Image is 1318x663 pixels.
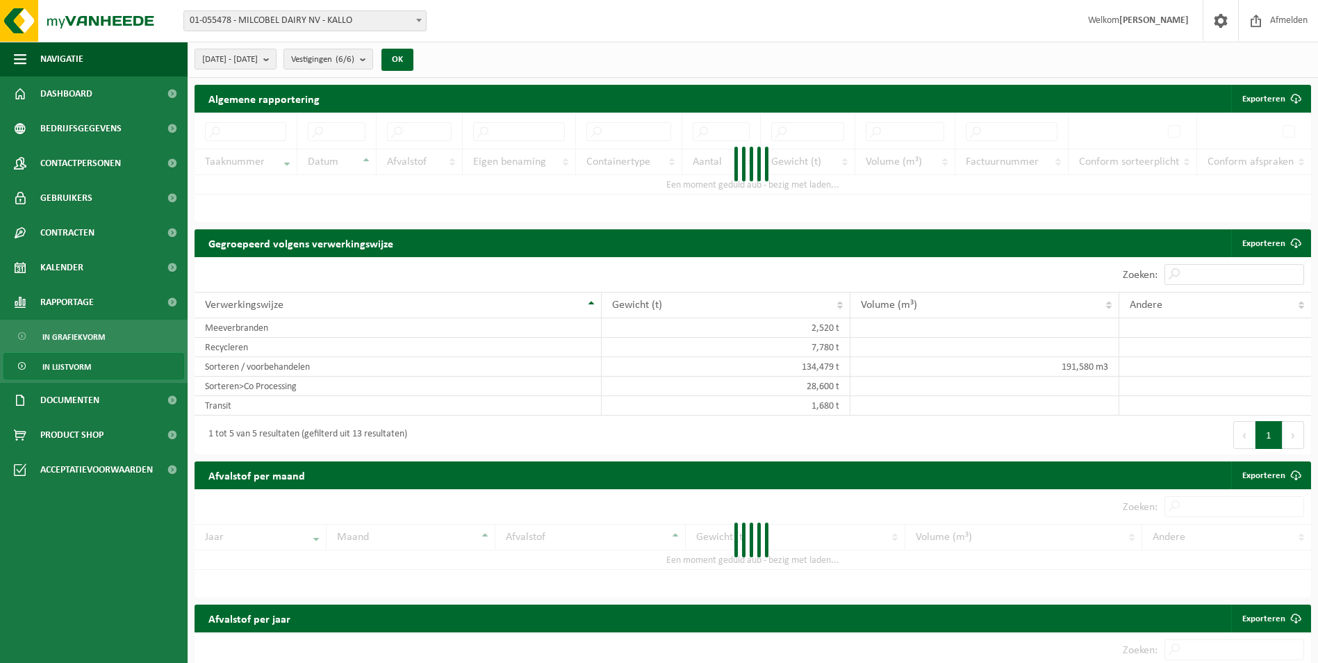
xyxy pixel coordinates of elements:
h2: Afvalstof per jaar [195,605,304,632]
span: In lijstvorm [42,354,91,380]
span: Rapportage [40,285,94,320]
span: In grafiekvorm [42,324,105,350]
td: 28,600 t [602,377,850,396]
span: Verwerkingswijze [205,300,283,311]
button: [DATE] - [DATE] [195,49,277,69]
span: Andere [1130,300,1162,311]
h2: Algemene rapportering [195,85,333,113]
button: Vestigingen(6/6) [283,49,373,69]
button: OK [381,49,413,71]
td: Sorteren>Co Processing [195,377,602,396]
button: 1 [1255,421,1283,449]
h2: Afvalstof per maand [195,461,319,489]
span: Dashboard [40,76,92,111]
td: 7,780 t [602,338,850,357]
span: Volume (m³) [861,300,917,311]
td: Transit [195,396,602,416]
span: Product Shop [40,418,104,452]
a: Exporteren [1231,461,1310,489]
span: Gebruikers [40,181,92,215]
td: Sorteren / voorbehandelen [195,357,602,377]
td: 191,580 m3 [850,357,1119,377]
span: Vestigingen [291,49,354,70]
span: 01-055478 - MILCOBEL DAIRY NV - KALLO [183,10,427,31]
span: Acceptatievoorwaarden [40,452,153,487]
a: Exporteren [1231,605,1310,632]
span: Kalender [40,250,83,285]
h2: Gegroepeerd volgens verwerkingswijze [195,229,407,256]
button: Next [1283,421,1304,449]
td: Recycleren [195,338,602,357]
td: 134,479 t [602,357,850,377]
count: (6/6) [336,55,354,64]
span: Navigatie [40,42,83,76]
td: 2,520 t [602,318,850,338]
button: Exporteren [1231,85,1310,113]
a: Exporteren [1231,229,1310,257]
span: Contactpersonen [40,146,121,181]
div: 1 tot 5 van 5 resultaten (gefilterd uit 13 resultaten) [201,423,407,448]
span: Gewicht (t) [612,300,662,311]
span: Contracten [40,215,94,250]
span: Bedrijfsgegevens [40,111,122,146]
button: Previous [1233,421,1255,449]
td: 1,680 t [602,396,850,416]
label: Zoeken: [1123,270,1158,281]
a: In grafiekvorm [3,323,184,350]
td: Meeverbranden [195,318,602,338]
span: [DATE] - [DATE] [202,49,258,70]
strong: [PERSON_NAME] [1119,15,1189,26]
span: 01-055478 - MILCOBEL DAIRY NV - KALLO [184,11,426,31]
a: In lijstvorm [3,353,184,379]
span: Documenten [40,383,99,418]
